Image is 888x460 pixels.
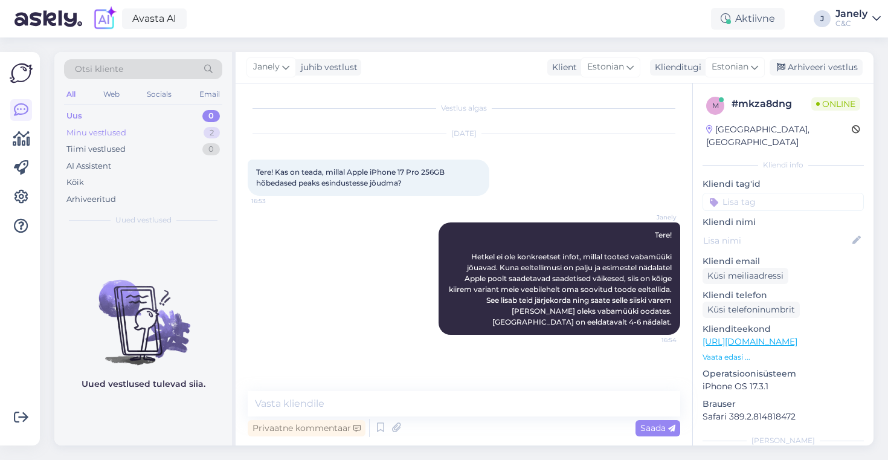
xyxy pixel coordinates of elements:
[703,380,864,393] p: iPhone OS 17.3.1
[547,61,577,74] div: Klient
[703,336,797,347] a: [URL][DOMAIN_NAME]
[703,268,788,284] div: Küsi meiliaadressi
[703,302,800,318] div: Küsi telefoninumbrit
[248,128,680,139] div: [DATE]
[703,216,864,228] p: Kliendi nimi
[101,86,122,102] div: Web
[66,193,116,206] div: Arhiveeritud
[835,9,881,28] a: JanelyC&C
[703,323,864,335] p: Klienditeekond
[202,110,220,122] div: 0
[711,8,785,30] div: Aktiivne
[248,103,680,114] div: Vestlus algas
[835,19,867,28] div: C&C
[703,255,864,268] p: Kliendi email
[122,8,187,29] a: Avasta AI
[811,97,860,111] span: Online
[256,167,446,187] span: Tere! Kas on teada, millal Apple iPhone 17 Pro 256GB hõbedased peaks esindustesse jõudma?
[631,213,677,222] span: Janely
[650,61,701,74] div: Klienditugi
[703,352,864,363] p: Vaata edasi ...
[732,97,811,111] div: # mkza8dng
[814,10,831,27] div: J
[706,123,852,149] div: [GEOGRAPHIC_DATA], [GEOGRAPHIC_DATA]
[712,101,719,110] span: m
[197,86,222,102] div: Email
[703,368,864,380] p: Operatsioonisüsteem
[66,127,126,139] div: Minu vestlused
[75,63,123,76] span: Otsi kliente
[703,160,864,170] div: Kliendi info
[251,196,297,206] span: 16:53
[449,230,675,326] span: Tere! Hetkel ei ole konkreetset infot, millal tooted vabamüüki jõuavad. Kuna eeltellimusi on palj...
[253,60,280,74] span: Janely
[296,61,358,74] div: juhib vestlust
[703,410,864,423] p: Safari 389.2.814818472
[54,258,232,367] img: No chats
[703,193,864,211] input: Lisa tag
[10,62,33,85] img: Askly Logo
[248,420,365,436] div: Privaatne kommentaar
[204,127,220,139] div: 2
[631,335,677,345] span: 16:54
[703,234,850,247] input: Lisa nimi
[703,398,864,410] p: Brauser
[66,143,126,155] div: Tiimi vestlused
[92,6,117,31] img: explore-ai
[144,86,174,102] div: Socials
[66,160,111,172] div: AI Assistent
[202,143,220,155] div: 0
[587,60,624,74] span: Estonian
[835,9,867,19] div: Janely
[66,110,82,122] div: Uus
[703,178,864,190] p: Kliendi tag'id
[82,378,205,390] p: Uued vestlused tulevad siia.
[770,59,863,76] div: Arhiveeri vestlus
[703,435,864,446] div: [PERSON_NAME]
[712,60,748,74] span: Estonian
[66,177,84,189] div: Kõik
[703,289,864,302] p: Kliendi telefon
[640,423,675,433] span: Saada
[64,86,78,102] div: All
[115,215,172,225] span: Uued vestlused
